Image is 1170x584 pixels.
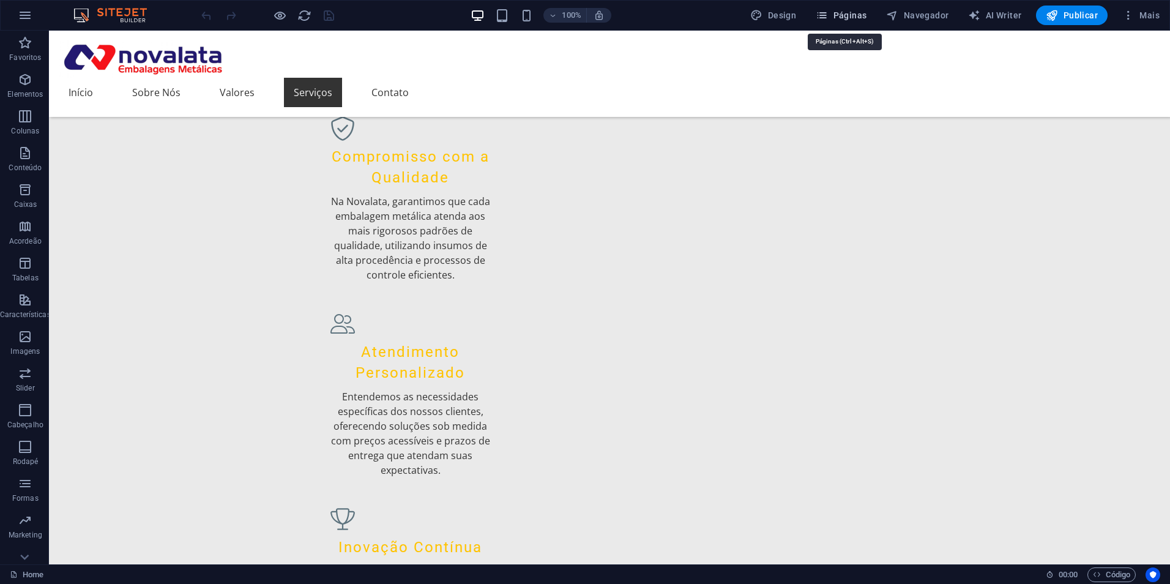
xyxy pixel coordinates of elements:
[886,9,948,21] span: Navegador
[10,346,40,356] p: Imagens
[7,89,43,99] p: Elementos
[14,200,37,209] p: Caixas
[9,236,42,246] p: Acordeão
[745,6,801,25] button: Design
[1093,567,1130,582] span: Código
[297,9,311,23] i: Recarregar página
[1146,567,1160,582] button: Usercentrics
[1036,6,1108,25] button: Publicar
[745,6,801,25] div: Design (Ctrl+Alt+Y)
[13,457,39,466] p: Rodapé
[562,8,581,23] h6: 100%
[1117,6,1164,25] button: Mais
[1087,567,1136,582] button: Código
[968,9,1021,21] span: AI Writer
[16,383,35,393] p: Slider
[543,8,587,23] button: 100%
[9,163,42,173] p: Conteúdo
[816,9,866,21] span: Páginas
[12,273,39,283] p: Tabelas
[9,530,42,540] p: Marketing
[594,10,605,21] i: Ao redimensionar, ajusta automaticamente o nível de zoom para caber no dispositivo escolhido.
[11,126,39,136] p: Colunas
[963,6,1026,25] button: AI Writer
[811,6,871,25] button: Páginas
[9,53,41,62] p: Favoritos
[1067,570,1069,579] span: :
[297,8,311,23] button: reload
[1122,9,1160,21] span: Mais
[1059,567,1078,582] span: 00 00
[10,567,43,582] a: Clique para cancelar a seleção. Clique duas vezes para abrir as Páginas
[1046,567,1078,582] h6: Tempo de sessão
[1046,9,1098,21] span: Publicar
[750,9,796,21] span: Design
[7,420,43,430] p: Cabeçalho
[272,8,287,23] button: Clique aqui para sair do modo de visualização e continuar editando
[881,6,953,25] button: Navegador
[70,8,162,23] img: Editor Logo
[12,493,39,503] p: Formas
